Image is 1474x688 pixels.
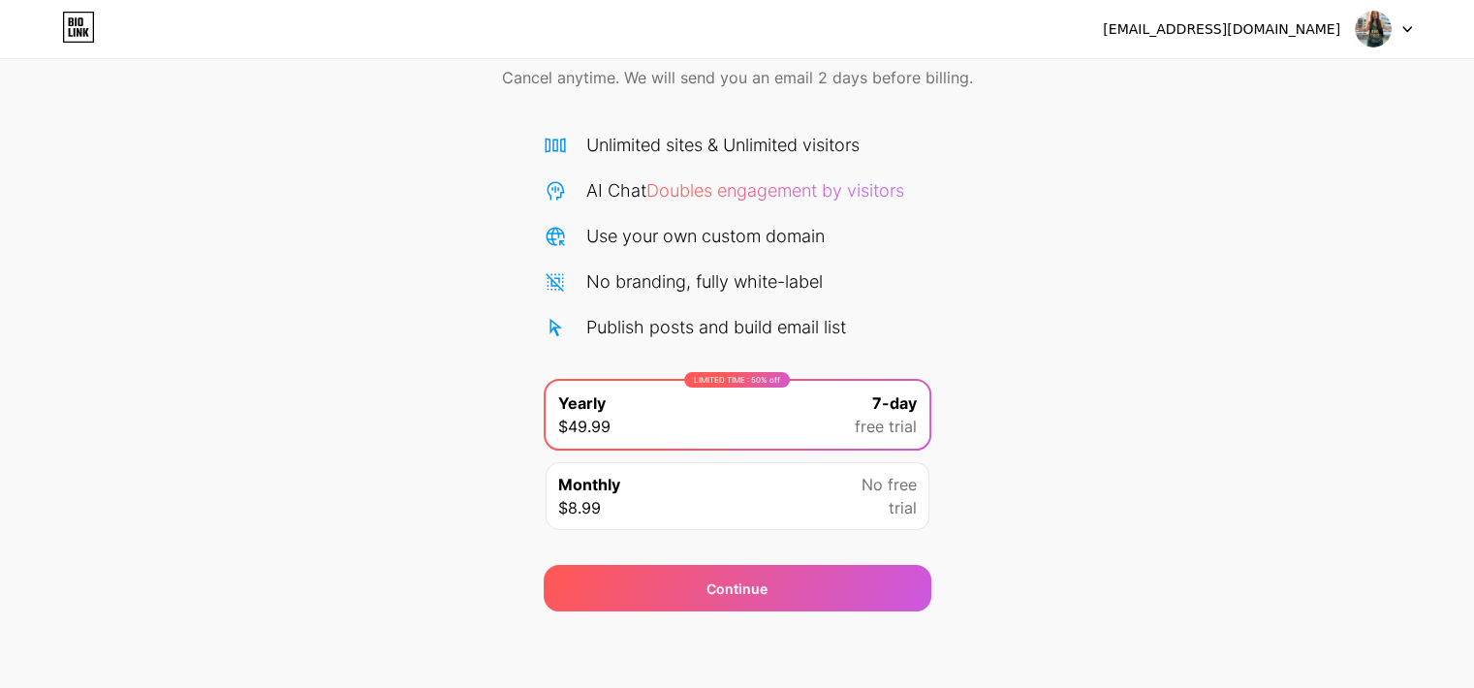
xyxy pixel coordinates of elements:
div: LIMITED TIME : 50% off [684,372,790,388]
div: Continue [706,579,768,599]
div: Unlimited sites & Unlimited visitors [586,132,860,158]
span: No free [862,473,917,496]
div: Use your own custom domain [586,223,825,249]
div: AI Chat [586,177,904,203]
span: $49.99 [558,415,611,438]
span: 7-day [872,391,917,415]
span: Monthly [558,473,620,496]
span: trial [889,496,917,519]
span: Yearly [558,391,606,415]
span: free trial [855,415,917,438]
span: Doubles engagement by visitors [646,180,904,201]
span: Cancel anytime. We will send you an email 2 days before billing. [502,66,973,89]
div: [EMAIL_ADDRESS][DOMAIN_NAME] [1103,19,1340,40]
div: Publish posts and build email list [586,314,846,340]
div: No branding, fully white-label [586,268,823,295]
img: camilavalencia [1355,11,1392,47]
span: $8.99 [558,496,601,519]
